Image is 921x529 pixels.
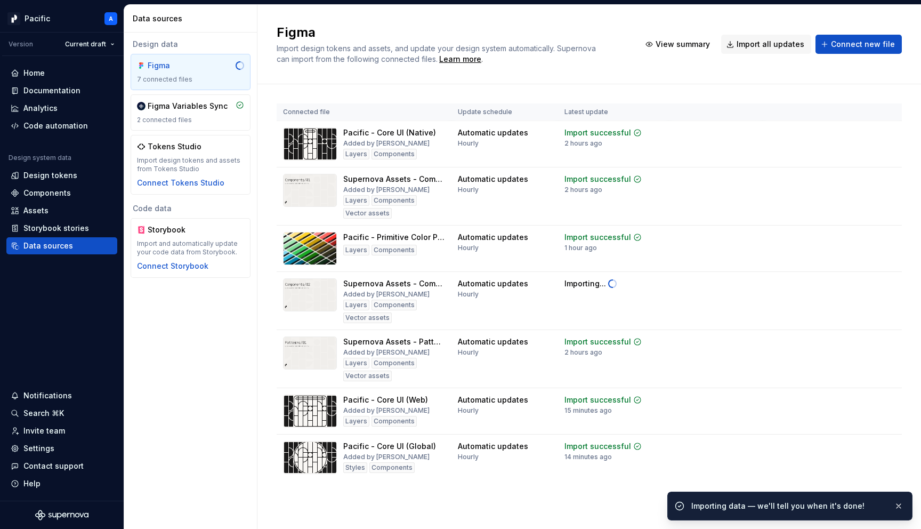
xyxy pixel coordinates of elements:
[371,358,417,368] div: Components
[6,458,117,475] button: Contact support
[131,54,251,90] a: Figma7 connected files
[371,416,417,427] div: Components
[6,202,117,219] a: Assets
[343,312,392,323] div: Vector assets
[6,100,117,117] a: Analytics
[343,358,369,368] div: Layers
[277,24,627,41] h2: Figma
[439,54,481,65] a: Learn more
[131,203,251,214] div: Code data
[656,39,710,50] span: View summary
[131,39,251,50] div: Design data
[23,426,65,436] div: Invite team
[137,178,224,188] button: Connect Tokens Studio
[458,232,528,243] div: Automatic updates
[343,149,369,159] div: Layers
[371,245,417,255] div: Components
[564,139,602,148] div: 2 hours ago
[564,441,631,452] div: Import successful
[6,117,117,134] a: Code automation
[343,186,430,194] div: Added by [PERSON_NAME]
[131,135,251,195] a: Tokens StudioImport design tokens and assets from Tokens StudioConnect Tokens Studio
[9,40,33,49] div: Version
[131,218,251,278] a: StorybookImport and automatically update your code data from Storybook.Connect Storybook
[458,139,479,148] div: Hourly
[23,241,73,251] div: Data sources
[691,501,885,511] div: Importing data — we'll tell you when it's done!
[35,510,88,520] svg: Supernova Logo
[23,103,58,114] div: Analytics
[343,245,369,255] div: Layers
[438,55,483,63] span: .
[6,185,117,202] a: Components
[815,35,902,54] button: Connect new file
[148,60,199,71] div: Figma
[6,167,117,184] a: Design tokens
[564,348,602,357] div: 2 hours ago
[458,290,479,299] div: Hourly
[458,395,528,405] div: Automatic updates
[343,278,445,289] div: Supernova Assets - Components 02
[6,65,117,82] a: Home
[137,239,244,257] div: Import and automatically update your code data from Storybook.
[6,405,117,422] button: Search ⌘K
[23,443,54,454] div: Settings
[25,13,50,24] div: Pacific
[564,453,612,461] div: 14 minutes ago
[137,261,208,271] button: Connect Storybook
[277,44,598,63] span: Import design tokens and assets, and update your design system automatically. Supernova can impor...
[23,408,64,419] div: Search ⌘K
[343,371,392,381] div: Vector assets
[564,395,631,405] div: Import successful
[2,7,122,30] button: PacificA
[343,441,436,452] div: Pacific - Core UI (Global)
[564,232,631,243] div: Import successful
[343,395,428,405] div: Pacific - Core UI (Web)
[23,223,89,234] div: Storybook stories
[343,232,445,243] div: Pacific - Primitive Color Palette
[564,406,612,415] div: 15 minutes ago
[7,12,20,25] img: 8d0dbd7b-a897-4c39-8ca0-62fbda938e11.png
[23,170,77,181] div: Design tokens
[343,195,369,206] div: Layers
[343,348,430,357] div: Added by [PERSON_NAME]
[9,154,71,162] div: Design system data
[23,85,80,96] div: Documentation
[831,39,895,50] span: Connect new file
[343,139,430,148] div: Added by [PERSON_NAME]
[564,174,631,185] div: Import successful
[148,225,199,235] div: Storybook
[721,35,811,54] button: Import all updates
[458,348,479,357] div: Hourly
[23,205,49,216] div: Assets
[558,103,669,121] th: Latest update
[6,387,117,404] button: Notifications
[343,336,445,347] div: Supernova Assets - Patterns 01
[23,390,72,401] div: Notifications
[343,208,392,219] div: Vector assets
[6,475,117,492] button: Help
[371,149,417,159] div: Components
[564,278,606,289] div: Importing...
[458,336,528,347] div: Automatic updates
[458,453,479,461] div: Hourly
[6,440,117,457] a: Settings
[343,462,367,473] div: Styles
[23,121,88,131] div: Code automation
[458,186,479,194] div: Hourly
[343,453,430,461] div: Added by [PERSON_NAME]
[458,406,479,415] div: Hourly
[343,300,369,310] div: Layers
[109,14,113,23] div: A
[458,278,528,289] div: Automatic updates
[640,35,717,54] button: View summary
[343,290,430,299] div: Added by [PERSON_NAME]
[133,13,253,24] div: Data sources
[6,422,117,439] a: Invite team
[6,220,117,237] a: Storybook stories
[23,188,71,198] div: Components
